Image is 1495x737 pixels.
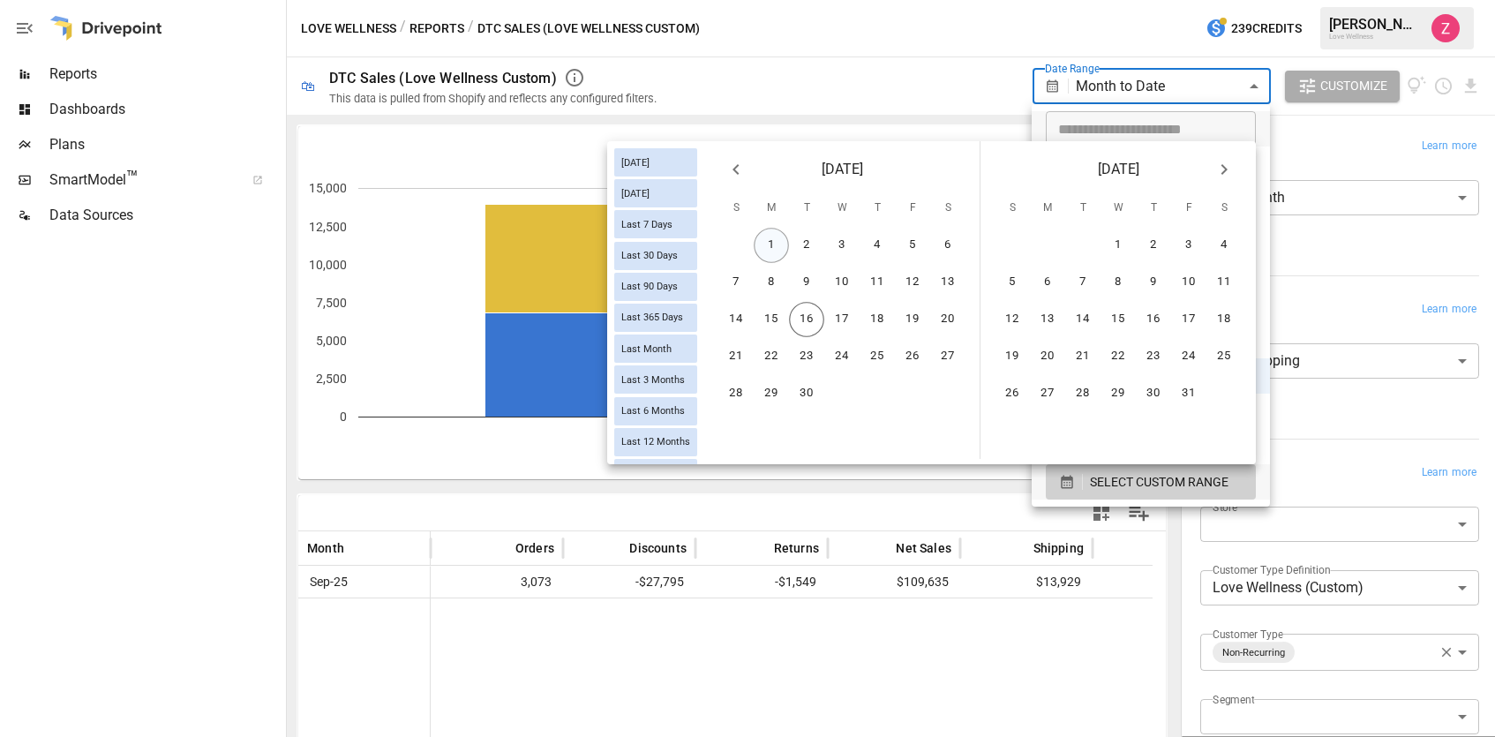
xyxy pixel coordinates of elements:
[932,191,964,226] span: Saturday
[614,273,697,301] div: Last 90 Days
[614,405,692,417] span: Last 6 Months
[824,302,860,337] button: 17
[1067,191,1099,226] span: Tuesday
[614,210,697,238] div: Last 7 Days
[1030,302,1065,337] button: 13
[789,302,824,337] button: 16
[789,376,824,411] button: 30
[1206,228,1242,263] button: 4
[614,179,697,207] div: [DATE]
[754,228,789,263] button: 1
[1171,265,1206,300] button: 10
[614,219,680,230] span: Last 7 Days
[614,304,697,332] div: Last 365 Days
[614,374,692,386] span: Last 3 Months
[897,191,928,226] span: Friday
[1101,302,1136,337] button: 15
[824,265,860,300] button: 10
[895,302,930,337] button: 19
[860,265,895,300] button: 11
[930,265,965,300] button: 13
[614,312,690,323] span: Last 365 Days
[826,191,858,226] span: Wednesday
[1032,191,1063,226] span: Monday
[614,157,657,169] span: [DATE]
[1206,339,1242,374] button: 25
[1098,157,1139,182] span: [DATE]
[754,376,789,411] button: 29
[614,397,697,425] div: Last 6 Months
[718,265,754,300] button: 7
[1208,191,1240,226] span: Saturday
[822,157,863,182] span: [DATE]
[995,376,1030,411] button: 26
[1138,191,1169,226] span: Thursday
[754,265,789,300] button: 8
[824,339,860,374] button: 24
[860,228,895,263] button: 4
[614,365,697,394] div: Last 3 Months
[614,436,697,447] span: Last 12 Months
[895,339,930,374] button: 26
[614,148,697,177] div: [DATE]
[895,265,930,300] button: 12
[860,339,895,374] button: 25
[1136,228,1171,263] button: 2
[995,265,1030,300] button: 5
[930,228,965,263] button: 6
[614,459,697,487] div: Last Year
[1030,265,1065,300] button: 6
[1065,339,1101,374] button: 21
[1173,191,1205,226] span: Friday
[824,228,860,263] button: 3
[1065,265,1101,300] button: 7
[1030,339,1065,374] button: 20
[1101,376,1136,411] button: 29
[720,191,752,226] span: Sunday
[1206,152,1242,187] button: Next month
[718,152,754,187] button: Previous month
[614,250,685,261] span: Last 30 Days
[1206,265,1242,300] button: 11
[614,281,685,292] span: Last 90 Days
[754,302,789,337] button: 15
[754,339,789,374] button: 22
[930,339,965,374] button: 27
[755,191,787,226] span: Monday
[718,339,754,374] button: 21
[1171,376,1206,411] button: 31
[1101,265,1136,300] button: 8
[1101,228,1136,263] button: 1
[1101,339,1136,374] button: 22
[860,302,895,337] button: 18
[1171,302,1206,337] button: 17
[996,191,1028,226] span: Sunday
[614,335,697,363] div: Last Month
[718,376,754,411] button: 28
[614,343,679,355] span: Last Month
[1090,471,1228,493] span: SELECT CUSTOM RANGE
[995,339,1030,374] button: 19
[995,302,1030,337] button: 12
[1030,376,1065,411] button: 27
[1206,302,1242,337] button: 18
[895,228,930,263] button: 5
[1136,302,1171,337] button: 16
[1065,376,1101,411] button: 28
[791,191,823,226] span: Tuesday
[614,428,697,456] div: Last 12 Months
[614,242,697,270] div: Last 30 Days
[789,339,824,374] button: 23
[789,265,824,300] button: 9
[718,302,754,337] button: 14
[861,191,893,226] span: Thursday
[1136,339,1171,374] button: 23
[1136,265,1171,300] button: 9
[1065,302,1101,337] button: 14
[1136,376,1171,411] button: 30
[1171,339,1206,374] button: 24
[614,188,657,199] span: [DATE]
[1046,464,1256,500] button: SELECT CUSTOM RANGE
[1171,228,1206,263] button: 3
[789,228,824,263] button: 2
